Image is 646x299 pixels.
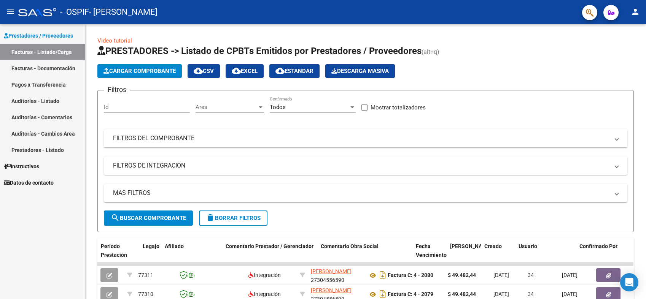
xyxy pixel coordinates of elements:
mat-panel-title: FILTROS DEL COMPROBANTE [113,134,609,142]
datatable-header-cell: Fecha Vencimiento [413,238,447,272]
span: Datos de contacto [4,179,54,187]
span: [PERSON_NAME] [311,268,352,274]
datatable-header-cell: Creado [481,238,516,272]
datatable-header-cell: Legajo [140,238,162,272]
span: Usuario [519,243,537,249]
mat-expansion-panel-header: FILTROS DE INTEGRACION [104,157,627,175]
span: Integración [248,291,281,297]
span: Buscar Comprobante [111,215,186,221]
span: Todos [270,104,286,111]
span: Comentario Obra Social [321,243,379,249]
mat-expansion-panel-header: MAS FILTROS [104,184,627,202]
span: PRESTADORES -> Listado de CPBTs Emitidos por Prestadores / Proveedores [97,46,422,56]
div: 27304556590 [311,267,362,283]
span: CSV [194,68,214,74]
strong: Factura C: 4 - 2080 [388,272,433,278]
mat-icon: person [631,7,640,16]
span: Creado [484,243,502,249]
span: EXCEL [232,68,258,74]
span: Afiliado [165,243,184,249]
span: [DATE] [493,291,509,297]
button: Buscar Comprobante [104,210,193,226]
span: Borrar Filtros [206,215,261,221]
strong: $ 49.482,44 [448,291,476,297]
i: Descargar documento [378,269,388,281]
mat-icon: cloud_download [194,66,203,75]
datatable-header-cell: Fecha Confimado [447,238,481,272]
span: Descarga Masiva [331,68,389,74]
span: Cargar Comprobante [103,68,176,74]
mat-icon: menu [6,7,15,16]
datatable-header-cell: Comentario Prestador / Gerenciador [223,238,318,272]
datatable-header-cell: Afiliado [162,238,223,272]
span: Area [196,104,257,111]
button: CSV [188,64,220,78]
mat-icon: delete [206,213,215,222]
span: Fecha Vencimiento [416,243,447,258]
datatable-header-cell: Comentario Obra Social [318,238,413,272]
mat-icon: search [111,213,120,222]
strong: Factura C: 4 - 2079 [388,291,433,297]
span: Mostrar totalizadores [371,103,426,112]
button: Borrar Filtros [199,210,267,226]
button: Estandar [269,64,320,78]
span: 34 [528,291,534,297]
span: [PERSON_NAME] [311,287,352,293]
span: Confirmado Por [579,243,617,249]
span: (alt+q) [422,48,439,55]
datatable-header-cell: Confirmado Por [576,238,637,272]
button: Descarga Masiva [325,64,395,78]
h3: Filtros [104,84,130,95]
mat-panel-title: FILTROS DE INTEGRACION [113,161,609,170]
span: Integración [248,272,281,278]
span: 77311 [138,272,153,278]
app-download-masive: Descarga masiva de comprobantes (adjuntos) [325,64,395,78]
span: Legajo [143,243,159,249]
mat-expansion-panel-header: FILTROS DEL COMPROBANTE [104,129,627,147]
span: [DATE] [562,272,578,278]
button: Cargar Comprobante [97,64,182,78]
datatable-header-cell: Usuario [516,238,576,272]
mat-icon: cloud_download [275,66,285,75]
span: [DATE] [562,291,578,297]
button: EXCEL [226,64,264,78]
a: Video tutorial [97,37,132,44]
strong: $ 49.482,44 [448,272,476,278]
datatable-header-cell: Período Prestación [98,238,140,272]
span: - [PERSON_NAME] [89,4,158,21]
mat-panel-title: MAS FILTROS [113,189,609,197]
span: Estandar [275,68,313,74]
span: 34 [528,272,534,278]
span: - OSPIF [60,4,89,21]
span: [PERSON_NAME] [450,243,491,249]
div: Open Intercom Messenger [620,273,638,291]
span: Prestadores / Proveedores [4,32,73,40]
mat-icon: cloud_download [232,66,241,75]
span: Instructivos [4,162,39,171]
span: 77310 [138,291,153,297]
span: Período Prestación [101,243,127,258]
span: Comentario Prestador / Gerenciador [226,243,313,249]
span: [DATE] [493,272,509,278]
